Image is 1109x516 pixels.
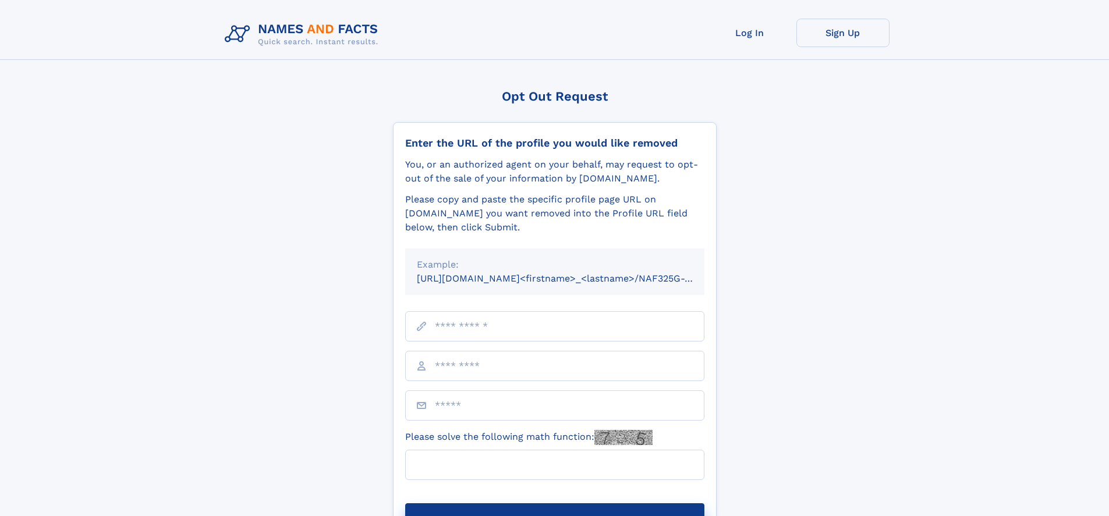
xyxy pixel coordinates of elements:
[417,273,727,284] small: [URL][DOMAIN_NAME]<firstname>_<lastname>/NAF325G-xxxxxxxx
[405,137,704,150] div: Enter the URL of the profile you would like removed
[220,19,388,50] img: Logo Names and Facts
[703,19,796,47] a: Log In
[796,19,890,47] a: Sign Up
[405,158,704,186] div: You, or an authorized agent on your behalf, may request to opt-out of the sale of your informatio...
[417,258,693,272] div: Example:
[393,89,717,104] div: Opt Out Request
[405,430,653,445] label: Please solve the following math function:
[405,193,704,234] div: Please copy and paste the specific profile page URL on [DOMAIN_NAME] you want removed into the Pr...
